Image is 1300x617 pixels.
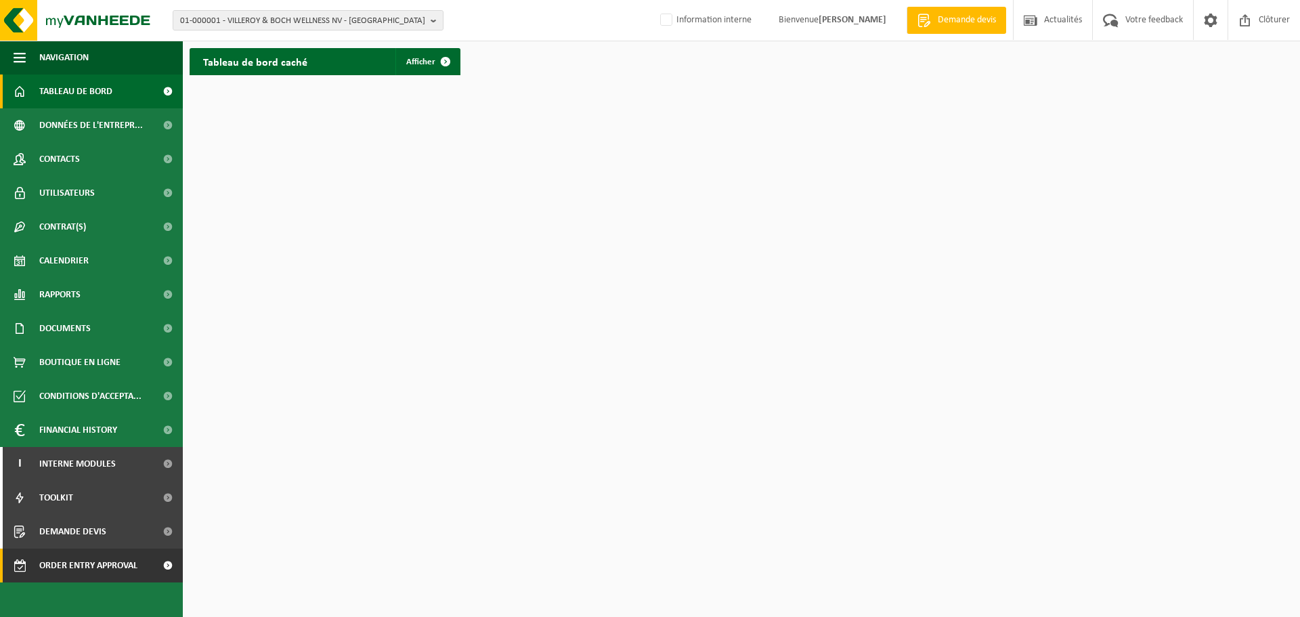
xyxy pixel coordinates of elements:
[39,413,117,447] span: Financial History
[395,48,459,75] a: Afficher
[39,278,81,312] span: Rapports
[819,15,886,25] strong: [PERSON_NAME]
[39,345,121,379] span: Boutique en ligne
[39,210,86,244] span: Contrat(s)
[39,312,91,345] span: Documents
[39,176,95,210] span: Utilisateurs
[39,549,137,582] span: Order entry approval
[14,447,26,481] span: I
[173,10,443,30] button: 01-000001 - VILLEROY & BOCH WELLNESS NV - [GEOGRAPHIC_DATA]
[190,48,321,75] h2: Tableau de bord caché
[39,142,80,176] span: Contacts
[39,379,142,413] span: Conditions d'accepta...
[907,7,1006,34] a: Demande devis
[39,75,112,108] span: Tableau de bord
[39,515,106,549] span: Demande devis
[406,58,435,66] span: Afficher
[180,11,425,31] span: 01-000001 - VILLEROY & BOCH WELLNESS NV - [GEOGRAPHIC_DATA]
[657,10,752,30] label: Information interne
[39,108,143,142] span: Données de l'entrepr...
[39,244,89,278] span: Calendrier
[39,447,116,481] span: Interne modules
[39,41,89,75] span: Navigation
[39,481,73,515] span: Toolkit
[934,14,999,27] span: Demande devis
